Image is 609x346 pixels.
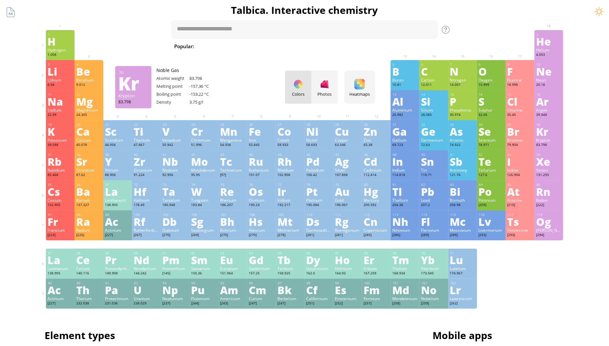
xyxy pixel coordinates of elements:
div: 13 [393,92,418,97]
div: Sc [105,126,130,137]
div: 8 [479,62,504,67]
div: N [450,66,475,77]
div: 18.998 [507,83,533,88]
div: 24 [192,122,217,127]
div: 65.38 [364,143,389,148]
div: Ru [249,156,274,167]
div: 30.974 [450,113,475,118]
div: 63.546 [335,143,360,148]
sub: 2 [342,46,344,51]
div: La [105,186,130,197]
div: 49 [393,153,418,157]
div: 43 [220,153,245,157]
div: 26.982 [392,113,418,118]
div: 48 [364,153,389,157]
div: Yttrium [105,167,130,173]
div: Ba [76,186,102,197]
div: Be [76,66,102,77]
div: 92.906 [162,173,188,178]
div: 54 [536,153,561,157]
div: 1.008 [48,52,73,58]
div: 10 [536,62,561,67]
div: Technetium [220,167,245,173]
div: 85.468 [48,173,73,178]
div: 3.75 g/l [189,99,222,105]
div: Br [507,126,533,137]
div: As [450,126,475,137]
div: Sr [76,156,102,167]
div: 77 [278,183,303,187]
div: Ge [421,126,446,137]
div: 57 [105,183,130,187]
div: 82 [421,183,446,187]
div: Zr [134,156,159,167]
div: Tantalum [162,197,188,203]
div: Al [392,96,418,107]
div: 72.63 [421,143,446,148]
div: 47.867 [134,143,159,148]
div: H [48,36,73,47]
div: Rn [536,186,561,197]
div: Rhodium [277,167,303,173]
div: 3 [48,62,73,67]
div: 73 [163,183,188,187]
div: Sodium [48,107,73,113]
div: 40 [134,153,159,157]
div: 31 [393,122,418,127]
span: H SO + NaOH [334,42,376,50]
div: Re [220,186,245,197]
span: Methane [378,42,407,50]
div: 51.996 [191,143,217,148]
div: Fluorine [507,77,533,83]
div: 47 [335,153,360,157]
div: Cr [191,126,217,137]
div: Silver [335,167,360,173]
div: 55 [48,183,73,187]
div: 27 [278,122,303,127]
div: Bismuth [450,197,475,203]
div: 112.414 [364,173,389,178]
div: 15 [450,92,475,97]
div: Platinum [306,197,332,203]
div: 95.95 [191,173,217,178]
div: Cadmium [364,167,389,173]
div: Ag [335,156,360,167]
div: 50 [421,153,446,157]
div: Cd [364,156,389,167]
div: 28 [306,122,332,127]
div: Bromine [507,137,533,143]
div: Manganese [220,137,245,143]
div: 44 [249,153,274,157]
div: 33 [450,122,475,127]
div: Lanthanum [105,197,130,203]
div: Boron [392,77,418,83]
div: 52 [479,153,504,157]
div: 46 [306,153,332,157]
div: Mercury [364,197,389,203]
div: 78 [306,183,332,187]
div: Polonium [479,197,504,203]
div: 78.971 [479,143,504,148]
sub: 4 [351,46,353,51]
div: 32 [421,122,446,127]
div: 25 [220,122,245,127]
div: Neon [536,77,561,83]
div: Pt [306,186,332,197]
div: Rb [48,156,73,167]
div: 83.798 [189,75,222,81]
div: Radon [536,197,561,203]
div: Se [479,126,504,137]
div: 101.07 [249,173,274,178]
div: Tin [421,167,446,173]
div: 75 [220,183,245,187]
div: Na [48,96,73,107]
div: 118.71 [421,173,446,178]
div: 44.956 [105,143,130,148]
div: 55.845 [249,143,274,148]
div: Vanadium [162,137,188,143]
div: 9.012 [76,83,102,88]
div: Nickel [306,137,332,143]
div: Fe [249,126,274,137]
div: Chlorine [507,107,533,113]
div: Mo [191,156,217,167]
